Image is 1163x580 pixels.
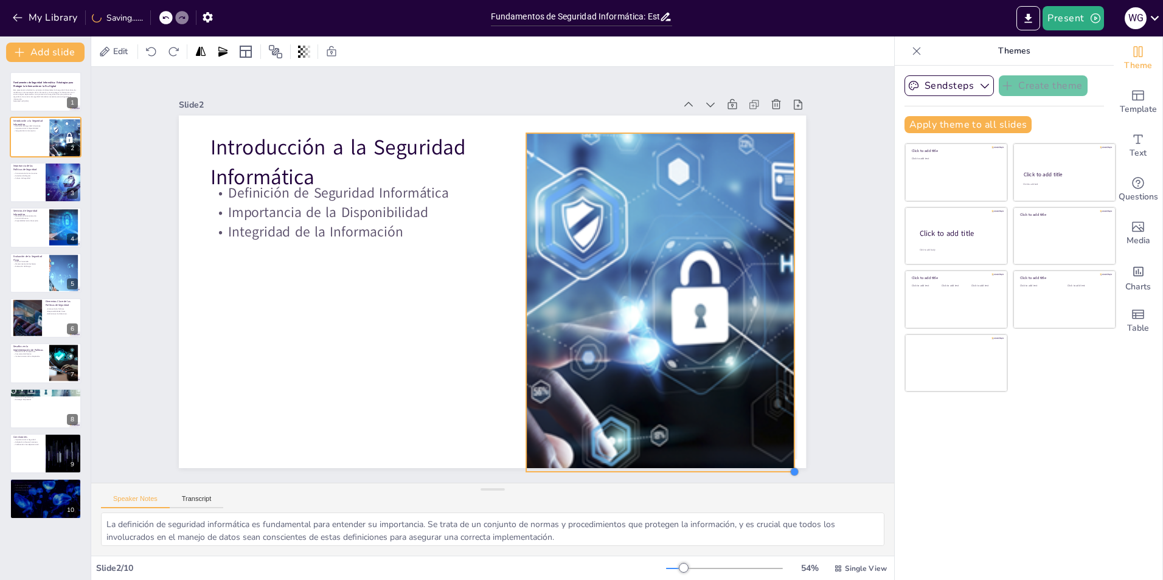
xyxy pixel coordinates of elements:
p: Espacio para Preguntas [13,484,78,486]
p: Estrategia Empresarial [13,398,78,401]
p: Disponibilidad de la Información [13,219,46,222]
button: Speaker Notes [101,495,170,508]
div: Click to add text [1020,285,1058,288]
div: Click to add text [942,285,969,288]
p: Evaluación de Riesgos [13,265,46,268]
p: Responsabilidades Claras [46,310,78,312]
div: Click to add title [920,228,998,238]
div: Click to add title [912,275,999,280]
div: Get real-time input from your audience [1114,168,1162,212]
p: Cultura de Seguridad [13,177,42,179]
strong: Fundamentos de Seguridad Informática: Estrategias para Proteger la Información en la Era Digital [13,81,74,88]
p: Concienciación de los Usuarios [13,172,42,174]
span: Theme [1124,59,1152,72]
p: Conclusiones [13,435,42,439]
div: 7 [67,369,78,380]
div: Layout [236,42,255,61]
button: W G [1125,6,1147,30]
textarea: La definición de seguridad informática es fundamental para entender su importancia. Se trata de u... [101,513,884,546]
p: Adaptación a Nuevas Amenazas [13,441,42,443]
p: Intercambio de Experiencias [13,486,78,489]
p: Integridad de la Información [13,129,46,131]
div: 5 [67,278,78,289]
div: 9 [67,459,78,470]
p: Protección de Activos [13,393,78,396]
div: Click to add text [1023,183,1104,186]
button: Export to PowerPoint [1016,6,1040,30]
div: Add ready made slides [1114,80,1162,124]
div: 6 [10,298,82,338]
div: Click to add body [920,248,996,251]
div: Click to add text [912,285,939,288]
div: Click to add text [971,285,999,288]
p: Generated with [URL] [13,100,78,103]
div: Click to add title [912,148,999,153]
p: Acceso Controlado [13,260,46,263]
span: Table [1127,322,1149,335]
div: 1 [67,97,78,108]
span: Edit [111,46,130,57]
div: Slide 2 [198,67,693,130]
button: Transcript [170,495,224,508]
div: 10 [63,505,78,516]
span: Media [1127,234,1150,247]
div: 6 [67,323,78,334]
div: Add text boxes [1114,124,1162,168]
p: Importancia de la Discusión [13,488,78,491]
p: Actualización Regular [13,174,42,177]
div: 5 [10,253,82,293]
div: Click to add text [912,157,999,161]
div: W G [1125,7,1147,29]
span: Charts [1125,280,1151,294]
div: 3 [10,162,82,202]
div: 7 [10,343,82,383]
div: 54 % [795,562,824,574]
p: Preguntas y Discusión [13,481,78,485]
div: 8 [10,388,82,429]
p: Evaluación de la Seguridad Física [13,255,46,261]
p: Importancia de la Disponibilidad [13,127,46,129]
p: Colaboración Interdepartamental [13,443,42,446]
p: Resiliencia Organizacional [13,396,78,398]
div: 9 [10,433,82,474]
p: Comunicación Efectiva [13,353,46,356]
p: Definición de Seguridad Informática [13,125,46,127]
button: Present [1043,6,1103,30]
p: Mantenimiento del Ambiente [13,263,46,265]
div: Change the overall theme [1114,36,1162,80]
div: Click to add title [1020,212,1107,217]
div: Add charts and graphs [1114,255,1162,299]
p: Control de Acceso [13,218,46,220]
div: Slide 2 / 10 [96,562,666,574]
p: Alcance de las Políticas [46,308,78,311]
button: Add slide [6,43,85,62]
p: Importancia de la Seguridad [13,439,42,441]
p: Mecanismos de Autenticación [13,215,46,218]
p: Resistencia de los Ejecutivos [13,351,46,353]
p: Themes [926,36,1102,66]
div: Click to add title [1024,171,1105,178]
p: Introducción a la Seguridad Informática [13,119,46,126]
div: Add images, graphics, shapes or video [1114,212,1162,255]
div: Click to add title [1020,275,1107,280]
p: Importancia de las Políticas de Seguridad [13,164,42,171]
p: Involucramiento de los Empleados [13,355,46,357]
p: Elementos Clave de las Políticas de Seguridad [46,300,78,306]
p: Esta presentación abordará los principios fundamentales de la seguridad informática, las tendenci... [13,89,78,100]
p: La Seguridad Corporativa [13,390,78,394]
p: Servicios de Seguridad Informática [13,209,46,216]
input: Insertar título [491,8,660,26]
span: Position [268,44,283,59]
div: 4 [10,207,82,247]
span: Template [1120,103,1157,116]
button: Sendsteps [904,75,994,96]
div: 3 [67,188,78,199]
div: 8 [67,414,78,425]
span: Text [1130,147,1147,160]
p: Importancia de la Disponibilidad [218,173,501,222]
span: Single View [845,564,887,573]
div: Saving...... [92,12,143,24]
div: 1 [10,72,82,112]
p: Desafíos en la Implementación de Políticas [13,345,46,352]
button: My Library [9,8,83,27]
